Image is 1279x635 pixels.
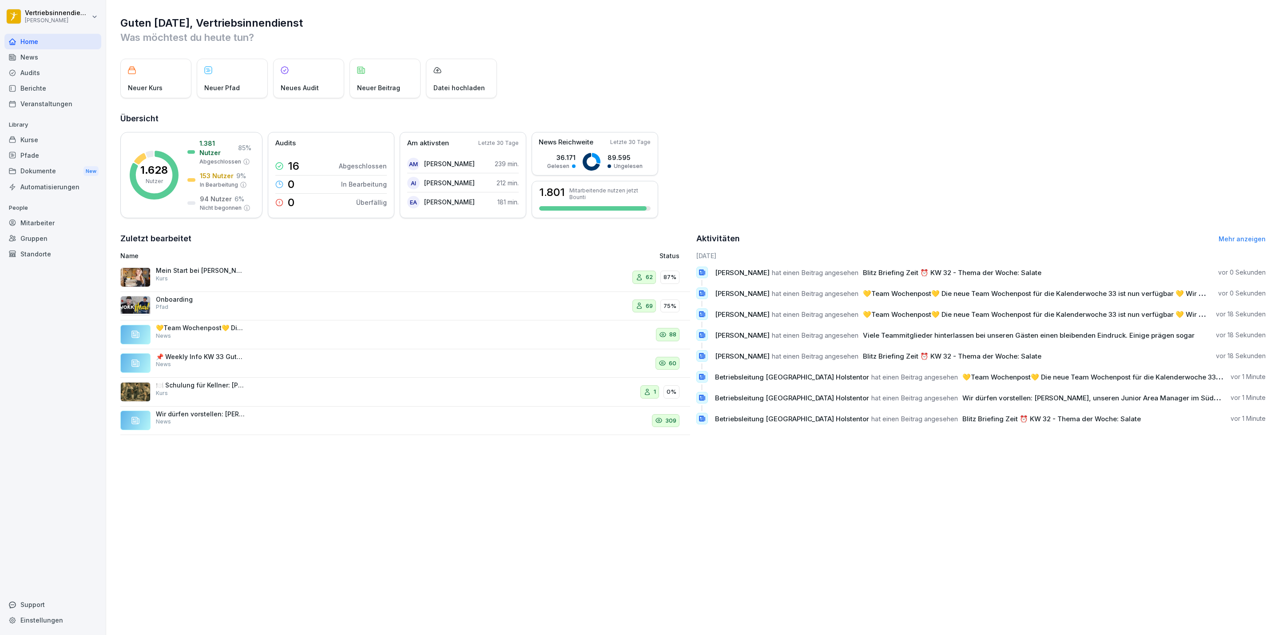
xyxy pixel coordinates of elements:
p: Onboarding [156,296,245,304]
p: vor 18 Sekunden [1216,351,1266,360]
p: 75% [663,302,676,311]
h2: Zuletzt bearbeitet [120,232,690,245]
p: vor 1 Minute [1231,393,1266,402]
span: hat einen Beitrag angesehen [871,394,958,402]
a: 📌 Weekly Info KW 33 Guten [DATE] Zusammen 💛 wir wünschen Euch einen guten Start in die neue Woche... [120,349,690,378]
a: Mitarbeiter [4,215,101,231]
p: 309 [665,416,676,425]
p: 60 [669,359,676,368]
a: Einstellungen [4,612,101,628]
div: AM [407,158,420,170]
p: Audits [275,138,296,148]
p: 94 Nutzer [200,194,232,204]
div: New [83,166,99,176]
span: [PERSON_NAME] [715,310,770,319]
p: 6 % [234,194,244,204]
p: 88 [669,330,676,339]
a: DokumenteNew [4,163,101,180]
p: Pfad [156,303,168,311]
p: [PERSON_NAME] [424,159,475,168]
p: Gelesen [547,162,569,170]
span: [PERSON_NAME] [715,331,770,339]
span: hat einen Beitrag angesehen [871,415,958,423]
h2: Übersicht [120,112,1266,125]
p: Nutzer [146,177,163,185]
p: Neuer Kurs [128,83,163,92]
p: Datei hochladen [433,83,485,92]
h6: [DATE] [696,251,1266,260]
p: Letzte 30 Tage [478,139,519,147]
img: c6pxyn0tmrqwj4a1jbcqb86l.png [120,382,151,402]
span: Viele Teammitglieder hinterlassen bei unseren Gästen einen bleibenden Eindruck. Einige prägen sogar [863,331,1195,339]
p: 181 min. [497,197,519,207]
p: [PERSON_NAME] [424,197,475,207]
span: hat einen Beitrag angesehen [871,373,958,381]
a: Home [4,34,101,49]
p: Neuer Pfad [204,83,240,92]
a: OnboardingPfad6975% [120,292,690,321]
p: Neues Audit [281,83,319,92]
p: 89.595 [608,153,643,162]
div: Automatisierungen [4,179,101,195]
p: Kurs [156,275,168,283]
p: Am aktivsten [407,138,449,148]
a: Pfade [4,148,101,163]
p: vor 1 Minute [1231,372,1266,381]
a: Mein Start bei [PERSON_NAME] - PersonalfragebogenKurs6287% [120,263,690,292]
span: [PERSON_NAME] [715,289,770,298]
div: EA [407,196,420,208]
span: [PERSON_NAME] [715,268,770,277]
p: Kurs [156,389,168,397]
p: vor 1 Minute [1231,414,1266,423]
a: Berichte [4,80,101,96]
p: 💛Team Wochenpost💛 Die neue Team Wochenpost für die Kalenderwoche 33 ist nun verfügbar 💛 Wir wünsc... [156,324,245,332]
h2: Aktivitäten [696,232,740,245]
p: Letzte 30 Tage [610,138,651,146]
p: News Reichweite [539,137,593,148]
a: Veranstaltungen [4,96,101,112]
p: Was möchtest du heute tun? [120,30,1266,44]
p: Library [4,118,101,132]
p: Abgeschlossen [199,158,241,166]
p: [PERSON_NAME] [424,178,475,188]
span: hat einen Beitrag angesehen [772,289,858,298]
span: hat einen Beitrag angesehen [772,331,858,339]
p: In Bearbeitung [341,180,387,189]
p: Neuer Beitrag [357,83,400,92]
span: 💛Team Wochenpost💛 Die neue Team Wochenpost für die Kalenderwoche 33 ist nun verfügbar 💛 Wir wünsche [863,310,1227,319]
p: 0 [288,179,294,190]
p: 69 [646,302,653,311]
p: vor 18 Sekunden [1216,331,1266,339]
a: Audits [4,65,101,80]
span: Betriebsleitung [GEOGRAPHIC_DATA] Holstentor [715,373,869,381]
h1: Guten [DATE], Vertriebsinnendienst [120,16,1266,30]
a: Standorte [4,246,101,262]
p: 239 min. [495,159,519,168]
p: [PERSON_NAME] [25,17,90,24]
a: 🍽️ Schulung für Kellner: [PERSON_NAME]Kurs10% [120,378,690,407]
p: 1.628 [140,165,168,176]
span: Betriebsleitung [GEOGRAPHIC_DATA] Holstentor [715,394,869,402]
h3: 1.801 [539,187,565,198]
p: News [156,418,171,426]
p: Mitarbeitende nutzen jetzt Bounti [569,187,651,200]
a: Wir dürfen vorstellen: [PERSON_NAME], unseren Junior Area Manager im Süden 😊. Mit [PERSON_NAME], ... [120,407,690,435]
p: 1 [654,387,656,396]
p: 153 Nutzer [200,171,234,180]
p: Nicht begonnen [200,204,242,212]
p: 36.171 [547,153,576,162]
p: 🍽️ Schulung für Kellner: [PERSON_NAME] [156,381,245,389]
div: Kurse [4,132,101,148]
span: hat einen Beitrag angesehen [772,352,858,360]
p: Wir dürfen vorstellen: [PERSON_NAME], unseren Junior Area Manager im Süden 😊. Mit [PERSON_NAME], ... [156,410,245,418]
span: hat einen Beitrag angesehen [772,268,858,277]
p: Vertriebsinnendienst [25,9,90,17]
span: Blitz Briefing Zeit ⏰ KW 32 - Thema der Woche: Salate [863,352,1041,360]
p: In Bearbeitung [200,181,238,189]
p: Ungelesen [614,162,643,170]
